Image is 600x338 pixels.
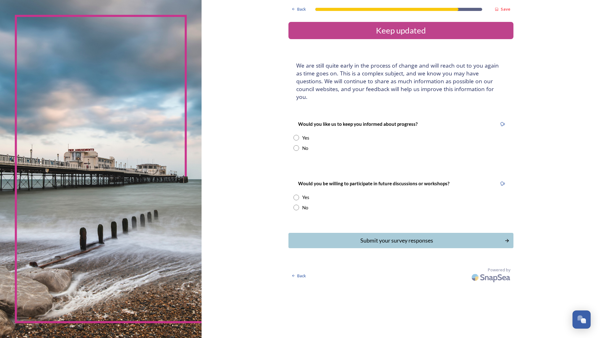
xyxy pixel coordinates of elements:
[296,62,506,101] h4: We are still quite early in the process of change and will reach out to you again as time goes on...
[302,145,308,152] div: No
[488,267,510,273] span: Powered by
[291,24,511,37] div: Keep updated
[298,121,417,127] strong: Would you like us to keep you informed about progress?
[302,134,309,141] div: Yes
[501,6,510,12] strong: Save
[470,270,513,285] img: SnapSea Logo
[298,181,449,186] strong: Would you be willing to participate in future discussions or workshops?
[302,204,308,211] div: No
[292,236,502,245] div: Submit your survey responses
[297,273,306,279] span: Back
[297,6,306,12] span: Back
[288,233,513,248] button: Continue
[302,194,309,201] div: Yes
[572,310,591,329] button: Open Chat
